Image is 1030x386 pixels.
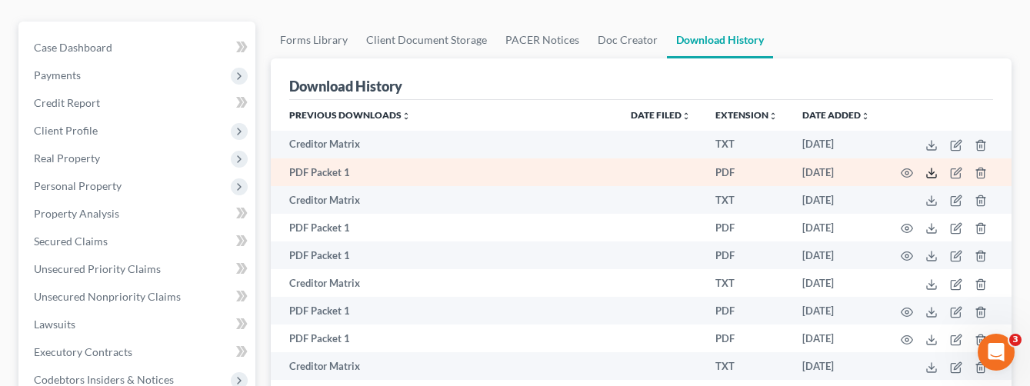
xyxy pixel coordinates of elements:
a: Credit Report [22,89,255,117]
td: Creditor Matrix [271,131,618,158]
td: PDF Packet 1 [271,158,618,186]
span: Property Analysis [34,207,119,220]
td: [DATE] [790,297,882,324]
a: Client Document Storage [357,22,496,58]
iframe: Intercom live chat [978,334,1015,371]
span: Executory Contracts [34,345,132,358]
span: Codebtors Insiders & Notices [34,373,174,386]
td: [DATE] [790,324,882,352]
a: Unsecured Nonpriority Claims [22,283,255,311]
a: PACER Notices [496,22,588,58]
td: PDF [703,241,790,269]
i: unfold_more [402,111,411,121]
a: Property Analysis [22,200,255,228]
td: PDF Packet 1 [271,241,618,269]
td: PDF [703,214,790,241]
span: Unsecured Nonpriority Claims [34,290,181,303]
td: PDF Packet 1 [271,297,618,324]
td: TXT [703,352,790,380]
td: TXT [703,131,790,158]
td: [DATE] [790,241,882,269]
td: PDF [703,297,790,324]
span: Real Property [34,151,100,165]
span: 3 [1009,334,1022,346]
a: Extensionunfold_more [715,109,778,121]
a: Download History [667,22,773,58]
span: Personal Property [34,179,122,192]
td: PDF [703,324,790,352]
i: unfold_more [768,111,778,121]
td: [DATE] [790,214,882,241]
td: Creditor Matrix [271,269,618,297]
span: Secured Claims [34,235,108,248]
span: Unsecured Priority Claims [34,262,161,275]
td: PDF [703,158,790,186]
td: [DATE] [790,352,882,380]
td: [DATE] [790,269,882,297]
i: unfold_more [682,111,691,121]
td: [DATE] [790,158,882,186]
span: Credit Report [34,96,100,109]
a: Date Filedunfold_more [631,109,691,121]
a: Doc Creator [588,22,667,58]
td: [DATE] [790,131,882,158]
div: Download History [289,77,402,95]
span: Payments [34,68,81,82]
td: Creditor Matrix [271,186,618,214]
td: Creditor Matrix [271,352,618,380]
a: Forms Library [271,22,357,58]
span: Case Dashboard [34,41,112,54]
i: unfold_more [861,111,870,121]
a: Case Dashboard [22,34,255,62]
td: TXT [703,186,790,214]
td: PDF Packet 1 [271,214,618,241]
td: PDF Packet 1 [271,324,618,352]
a: Lawsuits [22,311,255,338]
td: [DATE] [790,186,882,214]
td: TXT [703,269,790,297]
span: Lawsuits [34,318,75,331]
span: Client Profile [34,124,98,137]
a: Date addedunfold_more [802,109,870,121]
a: Executory Contracts [22,338,255,366]
a: Secured Claims [22,228,255,255]
a: Unsecured Priority Claims [22,255,255,283]
a: Previous Downloadsunfold_more [289,109,411,121]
